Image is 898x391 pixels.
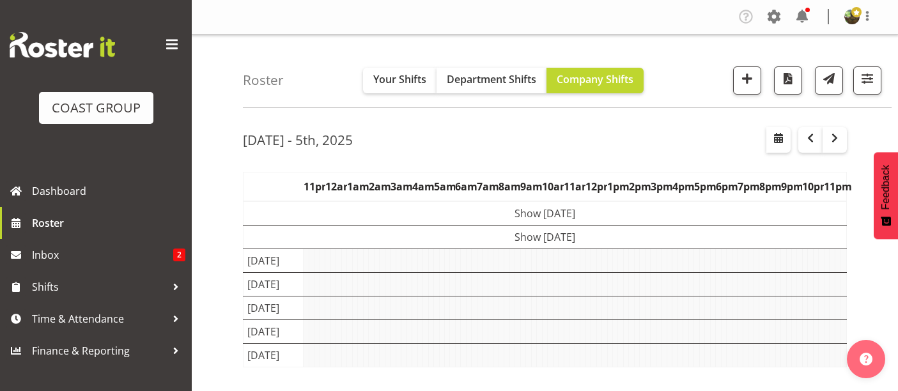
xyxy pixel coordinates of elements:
th: 7am [477,172,499,201]
th: 4pm [672,172,694,201]
span: Time & Attendance [32,309,166,328]
span: Feedback [880,165,892,210]
span: Shifts [32,277,166,296]
th: 10pm [802,172,824,201]
span: Roster [32,213,185,233]
th: 2am [369,172,391,201]
span: Dashboard [32,181,185,201]
button: Company Shifts [546,68,644,93]
th: 7pm [738,172,759,201]
td: [DATE] [244,343,304,367]
th: 3pm [651,172,672,201]
td: [DATE] [244,249,304,272]
span: Department Shifts [447,72,536,86]
h4: Roster [243,73,284,88]
img: Rosterit website logo [10,32,115,57]
th: 6pm [716,172,738,201]
td: Show [DATE] [244,201,847,226]
button: Download a PDF of the roster according to the set date range. [774,66,802,95]
button: Feedback - Show survey [874,152,898,239]
button: Filter Shifts [853,66,881,95]
th: 2pm [629,172,651,201]
th: 4am [412,172,434,201]
th: 11pm [824,172,846,201]
th: 8pm [759,172,781,201]
button: Send a list of all shifts for the selected filtered period to all rostered employees. [815,66,843,95]
th: 12pm [585,172,607,201]
img: help-xxl-2.png [860,353,872,365]
th: 1am [347,172,369,201]
span: Inbox [32,245,173,264]
button: Add a new shift [733,66,761,95]
th: 5am [434,172,456,201]
th: 8am [499,172,520,201]
span: Your Shifts [373,72,426,86]
img: filipo-iupelid4dee51ae661687a442d92e36fb44151.png [844,9,860,24]
button: Your Shifts [363,68,437,93]
h2: [DATE] - 5th, 2025 [243,132,353,148]
div: COAST GROUP [52,98,141,118]
th: 11am [564,172,585,201]
span: Finance & Reporting [32,341,166,360]
td: Show [DATE] [244,225,847,249]
th: 9am [520,172,542,201]
th: 5pm [694,172,716,201]
th: 11pm [304,172,325,201]
td: [DATE] [244,272,304,296]
th: 1pm [607,172,629,201]
button: Select a specific date within the roster. [766,127,791,153]
td: [DATE] [244,296,304,319]
td: [DATE] [244,319,304,343]
span: Company Shifts [557,72,633,86]
th: 6am [455,172,477,201]
th: 10am [542,172,564,201]
th: 3am [391,172,412,201]
th: 9pm [781,172,803,201]
span: 2 [173,249,185,261]
button: Department Shifts [437,68,546,93]
th: 12am [325,172,347,201]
